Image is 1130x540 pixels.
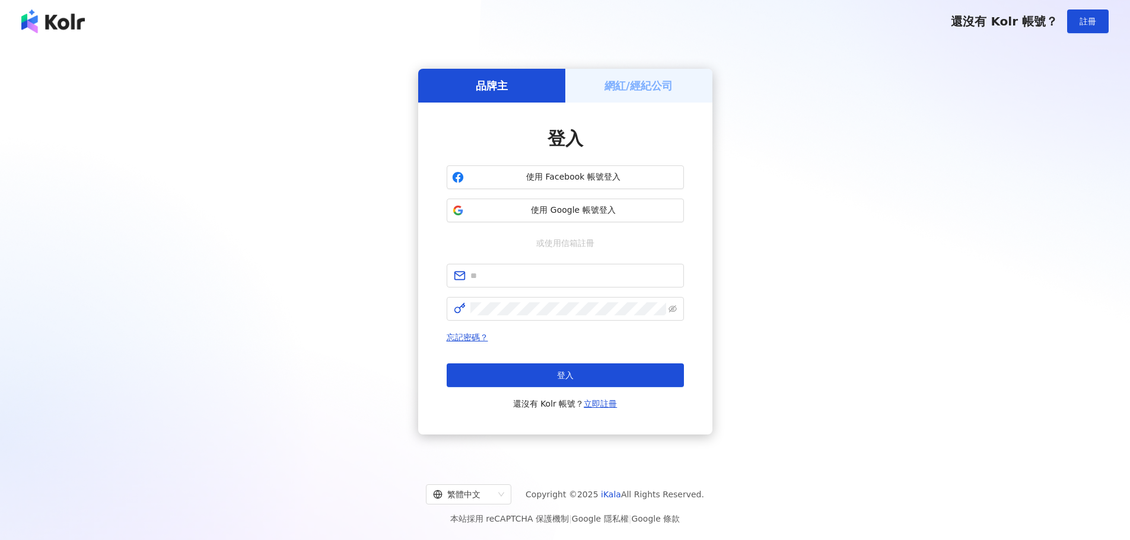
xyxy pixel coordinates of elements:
[629,514,632,523] span: |
[447,333,488,342] a: 忘記密碼？
[1067,9,1109,33] button: 註冊
[528,237,603,250] span: 或使用信箱註冊
[433,485,494,504] div: 繁體中文
[513,397,617,411] span: 還沒有 Kolr 帳號？
[526,487,704,501] span: Copyright © 2025 All Rights Reserved.
[604,78,673,93] h5: 網紅/經紀公司
[669,305,677,313] span: eye-invisible
[584,399,617,408] a: 立即註冊
[951,14,1058,28] span: 還沒有 Kolr 帳號？
[548,128,583,149] span: 登入
[569,514,572,523] span: |
[557,370,574,380] span: 登入
[447,363,684,387] button: 登入
[572,514,629,523] a: Google 隱私權
[601,490,621,499] a: iKala
[476,78,508,93] h5: 品牌主
[447,165,684,189] button: 使用 Facebook 帳號登入
[469,171,679,183] span: 使用 Facebook 帳號登入
[631,514,680,523] a: Google 條款
[469,205,679,216] span: 使用 Google 帳號登入
[21,9,85,33] img: logo
[1080,17,1096,26] span: 註冊
[450,512,680,526] span: 本站採用 reCAPTCHA 保護機制
[447,199,684,222] button: 使用 Google 帳號登入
